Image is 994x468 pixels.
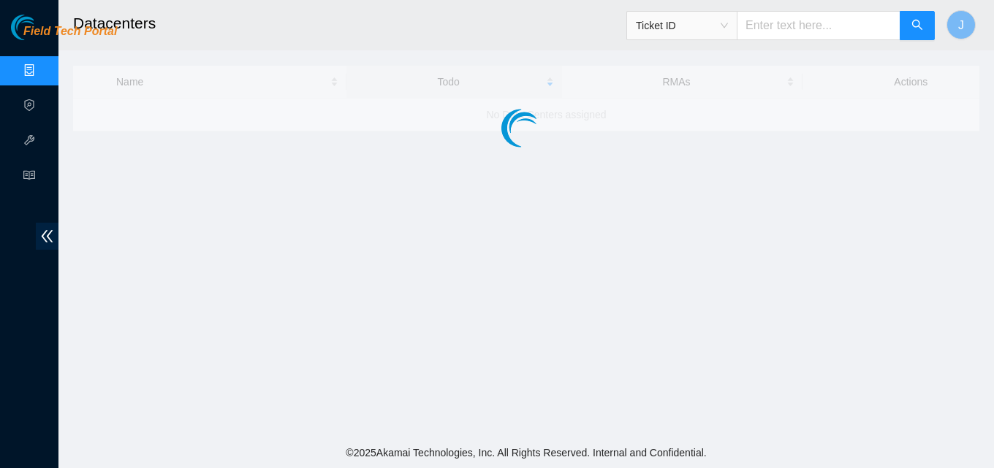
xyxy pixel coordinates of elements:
a: Akamai TechnologiesField Tech Portal [11,26,117,45]
input: Enter text here... [737,11,900,40]
span: Ticket ID [636,15,728,37]
span: Field Tech Portal [23,25,117,39]
span: read [23,163,35,192]
button: J [946,10,976,39]
button: search [900,11,935,40]
img: Akamai Technologies [11,15,74,40]
span: double-left [36,223,58,250]
footer: © 2025 Akamai Technologies, Inc. All Rights Reserved. Internal and Confidential. [58,437,994,468]
span: search [911,19,923,33]
span: J [958,16,964,34]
